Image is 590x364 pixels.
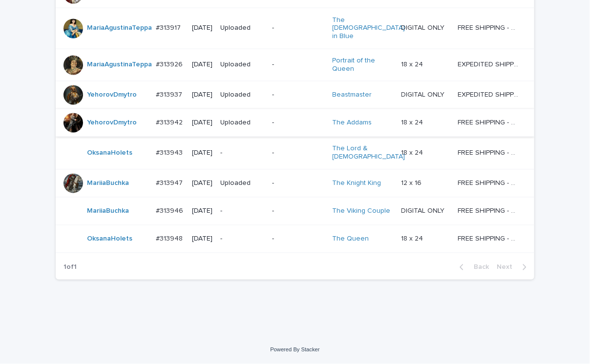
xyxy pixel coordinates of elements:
a: The Knight King [333,180,381,188]
a: The Lord & [DEMOGRAPHIC_DATA] [333,145,405,162]
tr: YehorovDmytro #313942#313942 [DATE]Uploaded-The Addams 18 x 2418 x 24 FREE SHIPPING - preview in ... [56,109,534,137]
p: EXPEDITED SHIPPING - preview in 1 business day; delivery up to 5 business days after your approval. [458,89,521,100]
tr: MariaAgustinaTeppa #313926#313926 [DATE]Uploaded-Portrait of the Queen 18 x 2418 x 24 EXPEDITED S... [56,49,534,81]
p: #313942 [156,117,185,127]
p: Uploaded [220,119,264,127]
a: Beastmaster [333,91,372,100]
p: - [272,149,324,158]
p: 18 x 24 [401,233,425,243]
a: The Viking Couple [333,207,391,216]
a: Portrait of the Queen [333,57,394,74]
p: [DATE] [192,149,212,158]
p: [DATE] [192,91,212,100]
p: #313917 [156,22,183,33]
p: DIGITAL ONLY [401,22,447,33]
p: FREE SHIPPING - preview in 1-2 business days, after your approval delivery will take 5-10 b.d. [458,178,521,188]
tr: OksanaHolets #313948#313948 [DATE]--The Queen 18 x 2418 x 24 FREE SHIPPING - preview in 1-2 busin... [56,225,534,253]
a: The [DEMOGRAPHIC_DATA] in Blue [333,16,405,40]
tr: MariaAgustinaTeppa #313917#313917 [DATE]Uploaded-The [DEMOGRAPHIC_DATA] in Blue DIGITAL ONLYDIGIT... [56,8,534,49]
p: - [272,24,324,33]
p: #313943 [156,147,185,158]
p: #313926 [156,59,185,69]
a: The Addams [333,119,372,127]
a: MariaAgustinaTeppa [87,61,152,69]
tr: MariiaBuchka #313947#313947 [DATE]Uploaded-The Knight King 12 x 1612 x 16 FREE SHIPPING - preview... [56,169,534,197]
p: [DATE] [192,61,212,69]
p: - [220,235,264,243]
p: - [272,61,324,69]
p: FREE SHIPPING - preview in 1-2 business days, after your approval delivery will take 5-10 b.d. [458,22,521,33]
a: MariaAgustinaTeppa [87,24,152,33]
p: - [220,149,264,158]
p: 12 x 16 [401,178,424,188]
p: FREE SHIPPING - preview in 1-2 business days, after your approval delivery will take 5-10 b.d. [458,147,521,158]
a: OksanaHolets [87,235,132,243]
a: YehorovDmytro [87,119,137,127]
tr: MariiaBuchka #313946#313946 [DATE]--The Viking Couple DIGITAL ONLYDIGITAL ONLY FREE SHIPPING - pr... [56,197,534,225]
button: Next [493,263,534,272]
button: Back [452,263,493,272]
tr: OksanaHolets #313943#313943 [DATE]--The Lord & [DEMOGRAPHIC_DATA] 18 x 2418 x 24 FREE SHIPPING - ... [56,137,534,170]
p: #313937 [156,89,184,100]
p: [DATE] [192,207,212,216]
p: FREE SHIPPING - preview in 1-2 business days, after your approval delivery will take 5-10 b.d. [458,117,521,127]
p: #313947 [156,178,185,188]
p: - [272,235,324,243]
tr: YehorovDmytro #313937#313937 [DATE]Uploaded-Beastmaster DIGITAL ONLYDIGITAL ONLY EXPEDITED SHIPPI... [56,81,534,109]
p: - [272,91,324,100]
p: - [272,207,324,216]
p: EXPEDITED SHIPPING - preview in 1 business day; delivery up to 5 business days after your approval. [458,59,521,69]
a: MariiaBuchka [87,180,129,188]
p: [DATE] [192,180,212,188]
span: Back [468,264,489,271]
a: OksanaHolets [87,149,132,158]
p: [DATE] [192,119,212,127]
p: [DATE] [192,235,212,243]
p: DIGITAL ONLY [401,89,447,100]
p: FREE SHIPPING - preview in 1-2 business days, after your approval delivery will take 5-10 b.d. [458,205,521,216]
p: [DATE] [192,24,212,33]
p: Uploaded [220,61,264,69]
p: 18 x 24 [401,117,425,127]
a: Powered By Stacker [270,347,319,353]
p: FREE SHIPPING - preview in 1-2 business days, after your approval delivery will take 5-10 b.d. [458,233,521,243]
a: YehorovDmytro [87,91,137,100]
p: 18 x 24 [401,59,425,69]
p: #313948 [156,233,185,243]
span: Next [497,264,518,271]
p: - [220,207,264,216]
p: 1 of 1 [56,256,84,280]
p: Uploaded [220,24,264,33]
p: - [272,119,324,127]
p: #313946 [156,205,185,216]
a: MariiaBuchka [87,207,129,216]
p: - [272,180,324,188]
p: 18 x 24 [401,147,425,158]
p: Uploaded [220,91,264,100]
p: DIGITAL ONLY [401,205,447,216]
p: Uploaded [220,180,264,188]
a: The Queen [333,235,369,243]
